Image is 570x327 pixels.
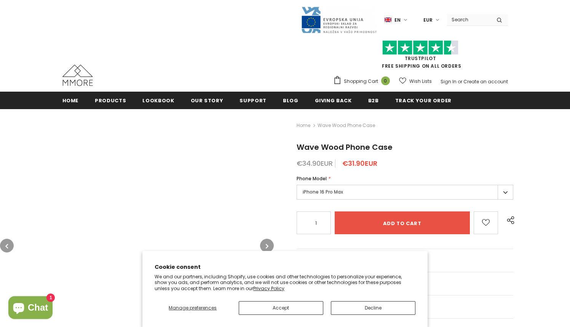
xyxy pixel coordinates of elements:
[409,78,432,85] span: Wish Lists
[283,92,299,109] a: Blog
[155,301,231,315] button: Manage preferences
[191,92,224,109] a: Our Story
[155,263,415,271] h2: Cookie consent
[447,14,491,25] input: Search Site
[315,97,352,104] span: Giving back
[155,274,415,292] p: We and our partners, including Shopify, use cookies and other technologies to personalize your ex...
[344,78,378,85] span: Shopping Cart
[333,44,508,69] span: FREE SHIPPING ON ALL ORDERS
[297,142,393,152] span: Wave Wood Phone Case
[333,76,394,87] a: Shopping Cart 0
[62,97,79,104] span: Home
[318,121,375,130] span: Wave Wood Phone Case
[62,65,93,86] img: MMORE Cases
[342,159,377,168] span: €31.90EUR
[385,17,391,23] img: i-lang-1.png
[95,97,126,104] span: Products
[142,92,174,109] a: Lookbook
[239,92,267,109] a: support
[399,75,432,88] a: Wish Lists
[441,78,457,85] a: Sign In
[301,16,377,23] a: Javni Razpis
[142,97,174,104] span: Lookbook
[395,92,452,109] a: Track your order
[253,285,284,292] a: Privacy Policy
[297,175,327,182] span: Phone Model
[331,301,415,315] button: Decline
[368,97,379,104] span: B2B
[239,97,267,104] span: support
[405,55,436,62] a: Trustpilot
[6,296,55,321] inbox-online-store-chat: Shopify online store chat
[381,76,390,85] span: 0
[62,92,79,109] a: Home
[382,40,458,55] img: Trust Pilot Stars
[297,185,514,200] label: iPhone 16 Pro Max
[239,301,323,315] button: Accept
[315,92,352,109] a: Giving back
[423,16,433,24] span: EUR
[368,92,379,109] a: B2B
[191,97,224,104] span: Our Story
[297,249,514,272] a: General Questions
[297,159,333,168] span: €34.90EUR
[335,211,470,234] input: Add to cart
[95,92,126,109] a: Products
[169,305,217,311] span: Manage preferences
[394,16,401,24] span: en
[283,97,299,104] span: Blog
[463,78,508,85] a: Create an account
[395,97,452,104] span: Track your order
[458,78,462,85] span: or
[301,6,377,34] img: Javni Razpis
[297,121,310,130] a: Home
